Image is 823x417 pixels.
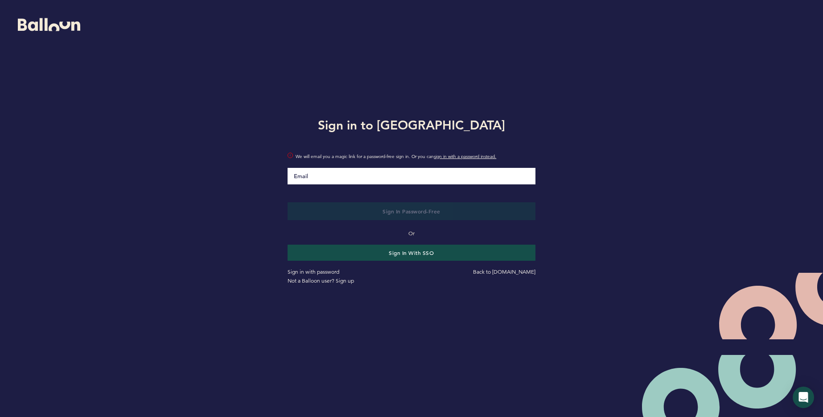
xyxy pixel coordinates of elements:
[296,152,535,161] span: We will email you a magic link for a password-free sign in. Or you can
[288,245,535,261] button: Sign in with SSO
[793,387,814,408] div: Open Intercom Messenger
[288,202,535,220] button: Sign in Password-Free
[383,208,440,215] span: Sign in Password-Free
[281,116,542,134] h1: Sign in to [GEOGRAPHIC_DATA]
[288,268,339,275] a: Sign in with password
[288,168,535,184] input: Email
[288,277,354,284] a: Not a Balloon user? Sign up
[288,229,535,238] p: Or
[434,154,496,159] a: sign in with a password instead.
[473,268,535,275] a: Back to [DOMAIN_NAME]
